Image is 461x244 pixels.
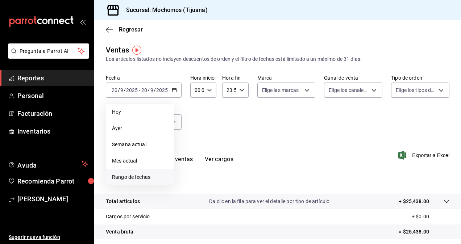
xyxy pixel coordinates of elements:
[117,156,233,168] div: Pestañas de navegación
[112,157,168,165] span: Mes actual
[148,87,150,93] span: /
[20,47,78,55] span: Pregunta a Parrot AI
[165,156,193,168] button: Ver ventas
[112,173,168,181] span: Rango de fechas
[396,87,436,94] span: Elige los tipos de orden
[106,213,150,220] p: Cargos por servicio
[205,156,234,168] button: Ver cargos
[190,75,216,80] label: Hora inicio
[400,151,449,160] button: Exportar a Excel
[399,228,449,236] p: = $25,438.00
[262,87,299,94] span: Elige las marcas
[154,87,156,93] span: /
[150,87,154,93] input: --
[17,74,44,82] font: Reportes
[209,198,329,205] p: Da clic en la fila para ver el detalle por tipo de artículo
[412,213,449,220] p: + $0.00
[106,75,182,80] label: Fecha
[141,87,148,93] input: --
[119,26,143,33] span: Regresar
[124,87,126,93] span: /
[156,87,168,93] input: ----
[132,46,141,55] img: Marcador de información sobre herramientas
[112,125,168,132] span: Ayer
[106,177,449,185] p: Resumen
[17,92,44,100] font: Personal
[112,108,168,116] span: Hoy
[106,55,449,63] div: Los artículos listados no incluyen descuentos de orden y el filtro de fechas está limitado a un m...
[80,19,86,25] button: open_drawer_menu
[118,87,120,93] span: /
[324,75,382,80] label: Canal de venta
[17,160,79,168] span: Ayuda
[17,195,68,203] font: [PERSON_NAME]
[17,110,52,117] font: Facturación
[329,87,369,94] span: Elige los canales de venta
[17,177,74,185] font: Recomienda Parrot
[111,87,118,93] input: --
[391,75,449,80] label: Tipo de orden
[120,6,208,14] h3: Sucursal: Mochomos (Tijuana)
[106,45,129,55] div: Ventas
[112,141,168,148] span: Semana actual
[139,87,140,93] span: -
[5,52,89,60] a: Pregunta a Parrot AI
[399,198,429,205] p: + $25,438.00
[222,75,248,80] label: Hora fin
[9,234,60,240] font: Sugerir nueva función
[106,26,143,33] button: Regresar
[8,43,89,59] button: Pregunta a Parrot AI
[126,87,138,93] input: ----
[120,87,124,93] input: --
[257,75,316,80] label: Marca
[106,198,140,205] p: Total artículos
[412,152,449,158] font: Exportar a Excel
[106,228,133,236] p: Venta bruta
[17,127,50,135] font: Inventarios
